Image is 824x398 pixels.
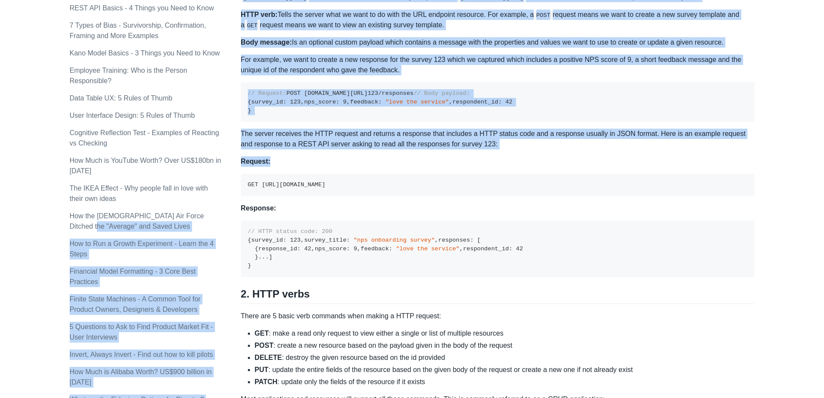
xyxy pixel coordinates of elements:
[70,22,206,39] a: 7 Types of Bias - Survivorship, Confirmation, Framing and More Examples
[70,323,213,341] a: 5 Questions to Ask to Find Product Market Fit - User Interviews
[248,90,513,113] code: POST [DOMAIN_NAME][URL] /responses survey_id nps_score feedback respondent_id
[241,158,270,165] strong: Request:
[290,99,301,105] span: 123
[241,37,755,48] p: Is an optional custom payload which contains a message with the properties and values we want to ...
[255,330,269,337] strong: GET
[336,99,340,105] span: :
[255,365,755,375] li: : update the entire fields of the resource based on the given body of the request or create a new...
[385,99,449,105] span: "love the service"
[509,246,512,252] span: :
[70,184,208,202] a: The IKEA Effect - Why people fall in love with their own ideas
[241,11,278,18] strong: HTTP verb:
[353,246,357,252] span: 9
[449,99,452,105] span: ,
[70,295,201,313] a: Finite State Machines - A Common Tool for Product Owners, Designers & Developers
[70,94,173,102] a: Data Table UX: 5 Rules of Thumb
[70,49,220,57] a: Kano Model Basics - 3 Things you Need to Know
[297,246,301,252] span: :
[283,99,286,105] span: :
[245,21,260,30] code: GET
[255,378,278,385] strong: PATCH
[248,99,251,105] span: {
[353,237,435,243] span: "nps onboarding survey"
[290,237,301,243] span: 123
[255,246,258,252] span: {
[301,237,304,243] span: ,
[357,246,361,252] span: ,
[241,129,755,149] p: The server receives the HTTP request and returns a response that includes a HTTP status code and ...
[248,228,523,269] code: survey_id survey_title responses response_id nps_score feedback respondent_id ...
[343,99,346,105] span: 9
[70,67,187,84] a: Employee Training: Who is the Person Responsible?
[248,237,251,243] span: {
[70,351,213,358] a: Invert, Always Invert - Find out how to kill pilots
[241,288,755,304] h2: 2. HTTP verbs
[516,246,523,252] span: 42
[283,237,286,243] span: :
[304,246,311,252] span: 42
[414,90,470,97] span: // Body payload:
[70,4,214,12] a: REST API Basics - 4 Things you Need to Know
[241,39,292,46] strong: Body message:
[241,204,276,212] strong: Response:
[241,311,755,321] p: There are 5 basic verb commands when making a HTTP request:
[255,353,755,363] li: : destroy the given resource based on the id provided
[505,99,512,105] span: 42
[378,99,382,105] span: :
[477,237,481,243] span: [
[255,342,274,349] strong: POST
[248,107,251,114] span: }
[255,377,755,387] li: : update only the fields of the resource if it exists
[498,99,502,105] span: :
[255,340,755,351] li: : create a new resource based on the payload given in the body of the request
[255,328,755,339] li: : make a read only request to view either a single or list of multiple resources
[241,55,755,75] p: For example, we want to create a new response for the survey 123 which we captured which includes...
[435,237,438,243] span: ,
[70,112,195,119] a: User Interface Design: 5 Rules of Thumb
[301,99,304,105] span: ,
[368,90,378,97] span: 123
[248,262,251,269] span: }
[346,246,350,252] span: :
[396,246,459,252] span: "love the service"
[70,240,214,258] a: How to Run a Growth Experiment - Learn the 4 Steps
[459,246,463,252] span: ,
[248,181,325,188] code: GET [URL][DOMAIN_NAME]
[269,254,273,260] span: ]
[255,354,282,361] strong: DELETE
[70,212,204,230] a: How the [DEMOGRAPHIC_DATA] Air Force Ditched the "Average" and Saved Lives
[70,368,212,386] a: How Much is Alibaba Worth? US$900 billion in [DATE]
[255,254,258,260] span: }
[389,246,392,252] span: :
[534,11,553,19] code: POST
[70,129,219,147] a: Cognitive Reflection Test - Examples of Reacting vs Checking
[248,90,287,97] span: // Request:
[255,366,269,373] strong: PUT
[311,246,315,252] span: ,
[70,268,196,285] a: Financial Model Formatting - 3 Core Best Practices
[470,237,474,243] span: :
[248,228,333,235] span: // HTTP status code: 200
[241,10,755,31] p: Tells the server what we want to do with the URL endpoint resource. For example, a request means ...
[346,237,350,243] span: :
[70,157,221,175] a: How Much is YouTube Worth? Over US$180bn in [DATE]
[346,99,350,105] span: ,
